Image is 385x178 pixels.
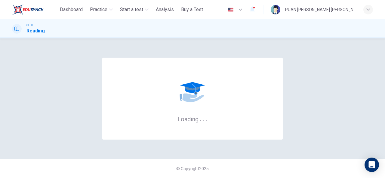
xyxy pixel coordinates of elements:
button: Start a test [118,4,151,15]
img: en [227,8,234,12]
a: ELTC logo [12,4,57,16]
h6: . [199,113,202,123]
span: CEFR [26,23,33,27]
button: Buy a Test [179,4,205,15]
button: Practice [88,4,115,15]
div: PUAN [PERSON_NAME] [PERSON_NAME] (IPGM-PENDIDIKANISLAM) [285,6,356,13]
span: © Copyright 2025 [176,166,209,171]
h6: Loading [177,115,208,123]
span: Analysis [156,6,174,13]
img: ELTC logo [12,4,44,16]
h1: Reading [26,27,45,35]
div: Open Intercom Messenger [365,158,379,172]
button: Analysis [153,4,176,15]
span: Start a test [120,6,143,13]
img: Profile picture [271,5,280,14]
span: Dashboard [60,6,83,13]
h6: . [202,113,205,123]
span: Buy a Test [181,6,203,13]
button: Dashboard [57,4,85,15]
span: Practice [90,6,107,13]
h6: . [205,113,208,123]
